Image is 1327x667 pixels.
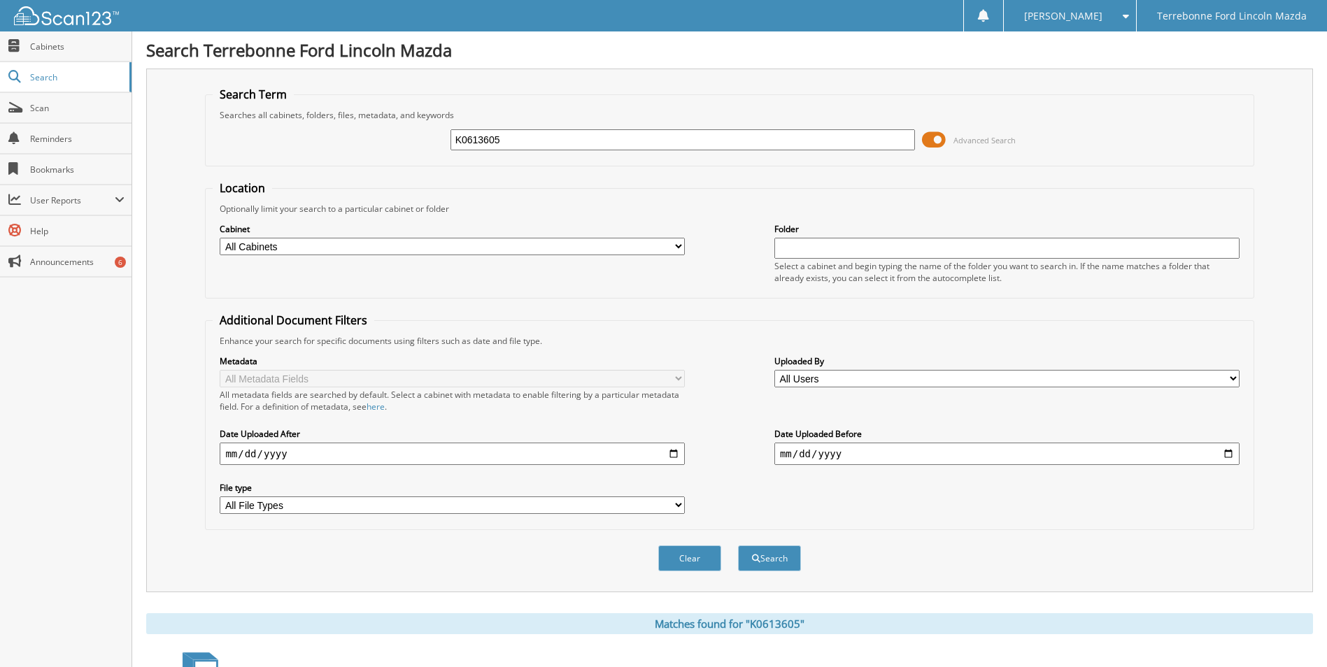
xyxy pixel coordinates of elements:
span: Bookmarks [30,164,125,175]
div: Optionally limit your search to a particular cabinet or folder [213,203,1246,215]
label: Uploaded By [774,355,1240,367]
div: Enhance your search for specific documents using filters such as date and file type. [213,335,1246,347]
img: scan123-logo-white.svg [14,6,119,25]
label: Date Uploaded After [220,428,685,440]
span: [PERSON_NAME] [1024,12,1102,20]
label: Date Uploaded Before [774,428,1240,440]
div: All metadata fields are searched by default. Select a cabinet with metadata to enable filtering b... [220,389,685,413]
div: Select a cabinet and begin typing the name of the folder you want to search in. If the name match... [774,260,1240,284]
span: Help [30,225,125,237]
button: Search [738,545,801,571]
label: Metadata [220,355,685,367]
span: Reminders [30,133,125,145]
div: Searches all cabinets, folders, files, metadata, and keywords [213,109,1246,121]
button: Clear [658,545,721,571]
input: start [220,443,685,465]
input: end [774,443,1240,465]
span: Cabinets [30,41,125,52]
span: Terrebonne Ford Lincoln Mazda [1157,12,1307,20]
label: File type [220,482,685,494]
legend: Search Term [213,87,294,102]
legend: Location [213,180,272,196]
div: 6 [115,257,126,268]
span: Search [30,71,122,83]
legend: Additional Document Filters [213,313,374,328]
a: here [367,401,385,413]
span: User Reports [30,194,115,206]
div: Matches found for "K0613605" [146,613,1313,634]
span: Announcements [30,256,125,268]
label: Folder [774,223,1240,235]
h1: Search Terrebonne Ford Lincoln Mazda [146,38,1313,62]
span: Scan [30,102,125,114]
span: Advanced Search [953,135,1016,145]
label: Cabinet [220,223,685,235]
